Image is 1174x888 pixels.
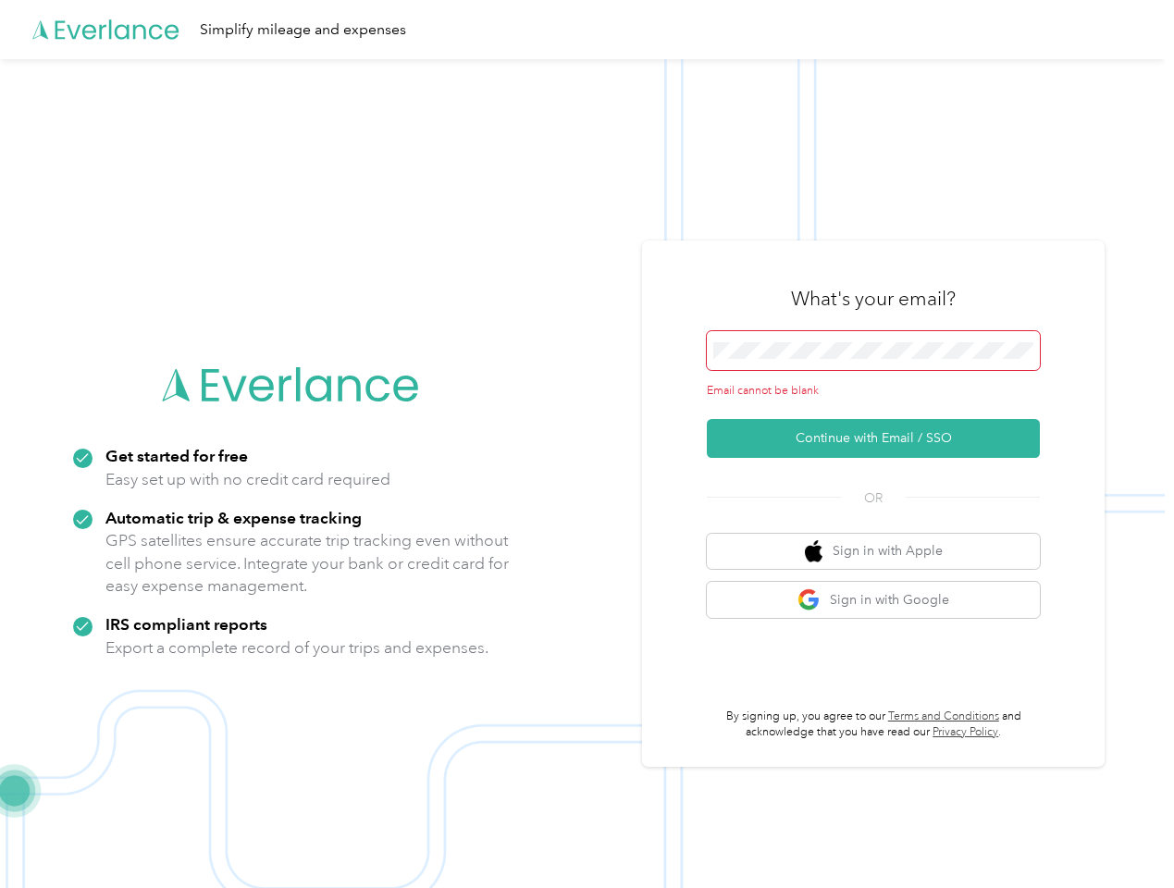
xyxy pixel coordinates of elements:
a: Terms and Conditions [888,709,999,723]
span: OR [841,488,906,508]
div: Simplify mileage and expenses [200,18,406,42]
p: Export a complete record of your trips and expenses. [105,636,488,660]
strong: Automatic trip & expense tracking [105,508,362,527]
button: apple logoSign in with Apple [707,534,1040,570]
button: google logoSign in with Google [707,582,1040,618]
strong: Get started for free [105,446,248,465]
h3: What's your email? [791,286,956,312]
strong: IRS compliant reports [105,614,267,634]
img: apple logo [805,540,823,563]
p: Easy set up with no credit card required [105,468,390,491]
img: google logo [797,588,821,611]
p: GPS satellites ensure accurate trip tracking even without cell phone service. Integrate your bank... [105,529,510,598]
button: Continue with Email / SSO [707,419,1040,458]
p: By signing up, you agree to our and acknowledge that you have read our . [707,709,1040,741]
div: Email cannot be blank [707,383,1040,400]
a: Privacy Policy [933,725,998,739]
